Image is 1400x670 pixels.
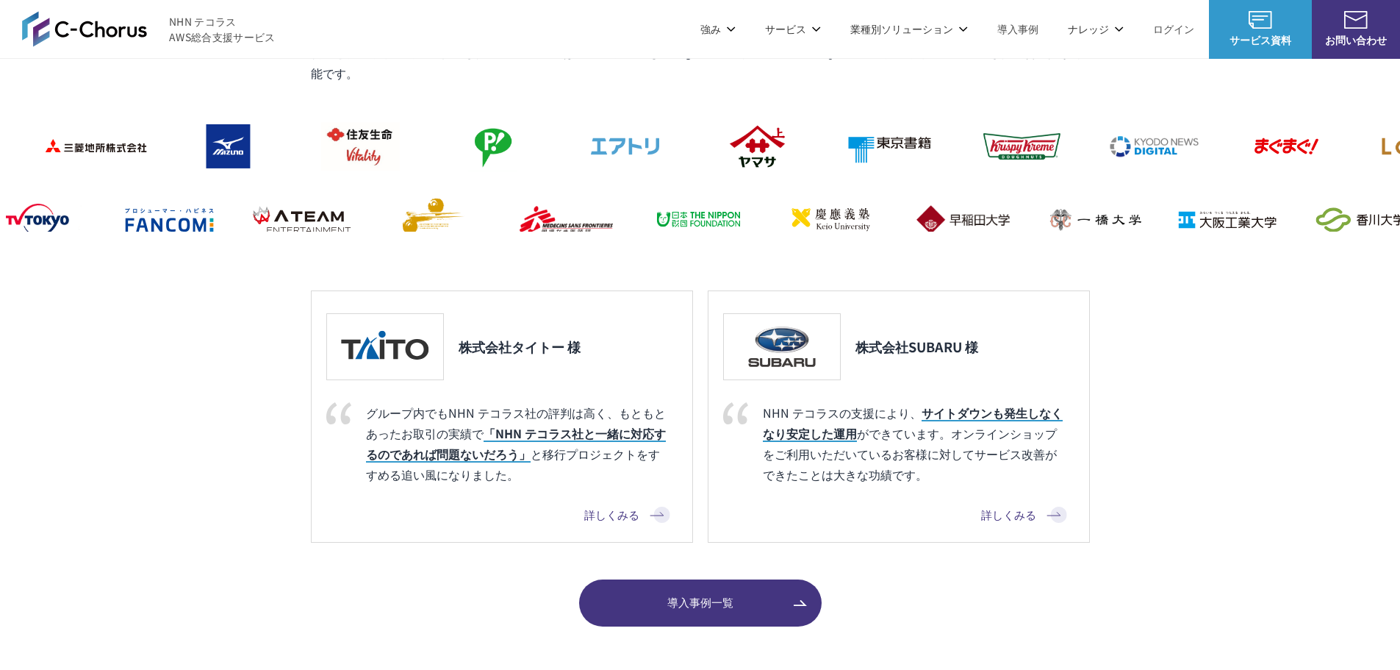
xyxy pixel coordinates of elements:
[723,402,1067,485] p: NHN テコラスの支援により、 ができています。オンラインショップをご利用いただいているお客様に対してサービス改善ができたことは大きな功績です。
[1088,116,1205,175] img: 共同通信デジタル
[700,21,736,37] p: 強み
[426,117,544,176] img: フジモトHD
[1220,117,1338,176] img: まぐまぐ
[559,117,676,176] img: エアトリ
[326,402,670,485] p: グループ内でもNHN テコラス社の評判は高く、もともとあったお取引の実績で と移行プロジェクトをすすめる追い風になりました。
[500,190,617,249] img: 国境なき医師団
[1029,190,1146,249] img: 一橋大学
[763,404,1063,442] em: サイトダウンも発生しなくなり安定した運用
[29,117,147,176] img: 三菱地所
[955,117,1073,176] img: クリスピー・クリーム・ドーナツ
[162,117,279,176] img: ミズノ
[1312,32,1400,48] span: お問い合わせ
[334,321,436,372] img: 株式会社タイトー
[22,11,147,46] img: AWS総合支援サービス C-Chorus
[981,507,1067,524] a: 詳しくみる
[1161,190,1279,249] img: 大阪工業大学
[765,21,821,37] p: サービス
[997,21,1038,37] a: 導入事例
[22,11,276,46] a: AWS総合支援サービス C-Chorus NHN テコラスAWS総合支援サービス
[579,580,822,627] a: 導入事例一覧
[579,594,822,611] span: 導入事例一覧
[1068,21,1124,37] p: ナレッジ
[823,117,941,176] img: 東京書籍
[584,507,670,524] a: 詳しくみる
[1249,11,1272,29] img: AWS総合支援サービス C-Chorus サービス資料
[169,14,276,45] span: NHN テコラス AWS総合支援サービス
[311,43,1090,85] p: 物理とクラウドの両方に精通したNHN テコラスは、AWS以外にも Google Cloud や Oracle Cloud などマルチクラウド環境に対応した総合支援が可能です。
[103,190,220,249] img: ファンコミュニケーションズ
[1209,32,1312,48] span: サービス資料
[366,424,666,463] em: 「NHN テコラス社と一緒に対応するのであれば問題ないだろう」
[1153,21,1194,37] a: ログイン
[459,338,581,355] h3: 株式会社タイトー 様
[632,190,750,249] img: 日本財団
[731,321,833,372] img: 株式会社SUBARU
[855,338,978,355] h3: 株式会社SUBARU 様
[897,190,1014,249] img: 早稲田大学
[235,190,353,249] img: エイチーム
[294,117,412,176] img: 住友生命保険相互
[764,190,882,249] img: 慶應義塾
[691,117,808,176] img: ヤマサ醤油
[1344,11,1368,29] img: お問い合わせ
[850,21,968,37] p: 業種別ソリューション
[367,190,485,249] img: クリーク・アンド・リバー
